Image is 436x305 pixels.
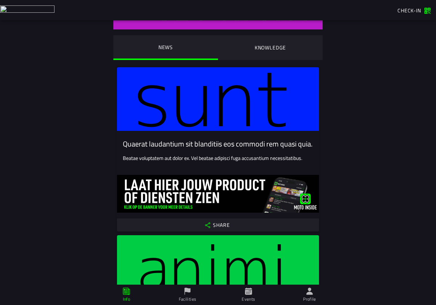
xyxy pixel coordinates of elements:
[117,175,319,213] img: dzP2QuoDuD6l9ZjiKoDZgb9oYTMx2Zj5IGHeBL2d.png
[303,296,316,302] ion-label: Profile
[123,140,313,148] ion-card-title: Quaerat laudantium sit blanditiis eos commodi rem quasi quia.
[123,154,313,162] p: Beatae voluptatem aut dolor ex. Vel beatae adipisci fuga accusantium necessitatibus.
[179,296,197,302] ion-label: Facilities
[123,296,130,302] ion-label: Info
[117,67,319,131] img: Card image
[242,296,255,302] ion-label: Events
[117,218,319,232] ion-button: Share
[397,7,421,14] span: Check-in
[394,4,435,16] a: Check-in
[117,235,319,299] img: Card image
